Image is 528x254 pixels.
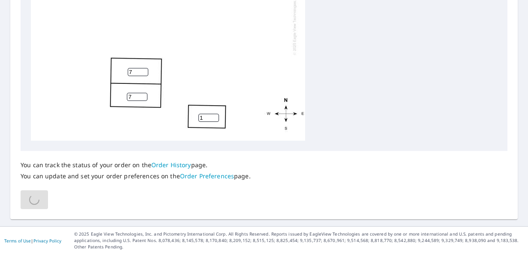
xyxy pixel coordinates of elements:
[4,238,31,244] a: Terms of Use
[180,172,234,180] a: Order Preferences
[4,238,61,243] p: |
[74,231,524,250] p: © 2025 Eagle View Technologies, Inc. and Pictometry International Corp. All Rights Reserved. Repo...
[151,161,191,169] a: Order History
[33,238,61,244] a: Privacy Policy
[21,172,251,180] p: You can update and set your order preferences on the page.
[21,161,251,169] p: You can track the status of your order on the page.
